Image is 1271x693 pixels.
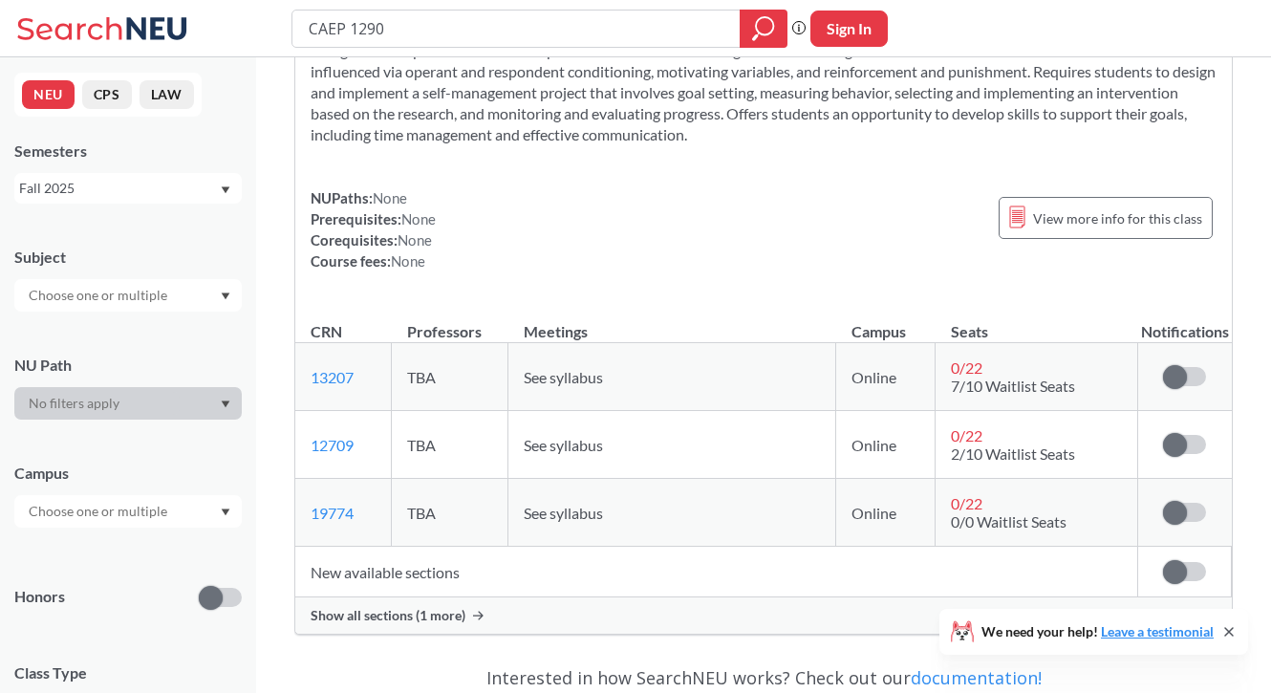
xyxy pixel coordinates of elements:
td: Online [836,343,936,411]
th: Notifications [1138,302,1232,343]
div: Show all sections (1 more) [295,597,1232,634]
div: Fall 2025 [19,178,219,199]
div: NUPaths: Prerequisites: Corequisites: Course fees: [311,187,436,271]
a: 12709 [311,436,354,454]
span: 7/10 Waitlist Seats [951,377,1075,395]
div: Fall 2025Dropdown arrow [14,173,242,204]
button: CPS [82,80,132,109]
span: None [373,189,407,206]
svg: Dropdown arrow [221,509,230,516]
td: TBA [392,343,508,411]
a: Leave a testimonial [1101,623,1214,639]
span: See syllabus [524,368,603,386]
span: Class Type [14,662,242,683]
span: 0 / 22 [951,358,982,377]
input: Choose one or multiple [19,284,180,307]
div: Campus [14,463,242,484]
td: Online [836,411,936,479]
div: Dropdown arrow [14,279,242,312]
input: Choose one or multiple [19,500,180,523]
span: View more info for this class [1033,206,1202,230]
td: New available sections [295,547,1138,597]
div: Dropdown arrow [14,387,242,420]
div: CRN [311,321,342,342]
span: See syllabus [524,436,603,454]
button: Sign In [810,11,888,47]
span: 0 / 22 [951,426,982,444]
td: TBA [392,411,508,479]
p: Honors [14,586,65,608]
svg: Dropdown arrow [221,292,230,300]
a: 13207 [311,368,354,386]
th: Campus [836,302,936,343]
span: 2/10 Waitlist Seats [951,444,1075,463]
section: Designed to help students to develop an awareness of and strategies for the management of their b... [311,40,1217,145]
span: None [391,252,425,270]
td: Online [836,479,936,547]
div: Subject [14,247,242,268]
div: Dropdown arrow [14,495,242,528]
span: None [401,210,436,227]
input: Class, professor, course number, "phrase" [307,12,726,45]
span: See syllabus [524,504,603,522]
div: magnifying glass [740,10,787,48]
svg: magnifying glass [752,15,775,42]
a: documentation! [911,666,1042,689]
span: 0/0 Waitlist Seats [951,512,1066,531]
button: LAW [140,80,194,109]
span: We need your help! [981,625,1214,639]
span: None [398,231,432,249]
button: NEU [22,80,75,109]
th: Meetings [508,302,836,343]
span: 0 / 22 [951,494,982,512]
td: TBA [392,479,508,547]
span: Show all sections (1 more) [311,607,465,624]
a: 19774 [311,504,354,522]
svg: Dropdown arrow [221,186,230,194]
th: Seats [936,302,1138,343]
div: NU Path [14,355,242,376]
svg: Dropdown arrow [221,401,230,408]
th: Professors [392,302,508,343]
div: Semesters [14,141,242,162]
